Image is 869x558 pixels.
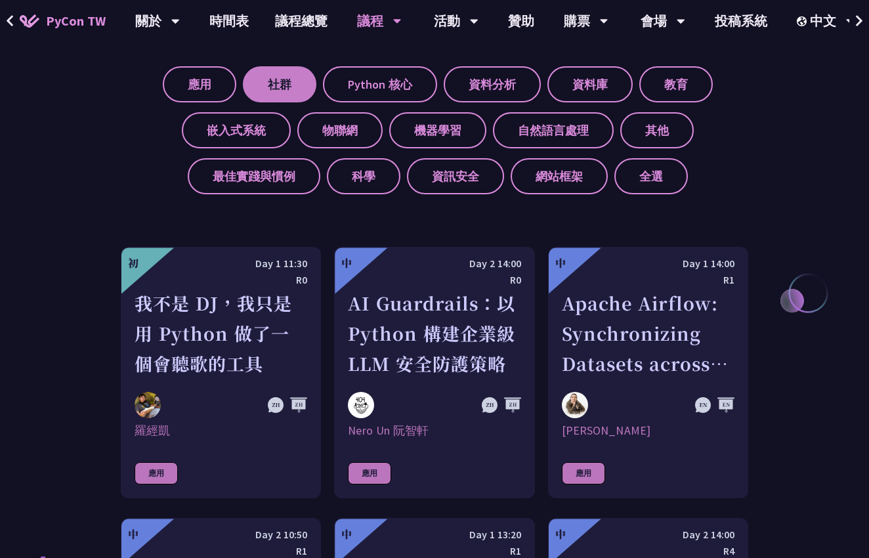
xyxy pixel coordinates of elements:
div: R0 [135,272,307,288]
div: R1 [562,272,734,288]
label: 資料庫 [547,66,633,102]
img: Nero Un 阮智軒 [348,392,374,418]
label: 最佳實踐與慣例 [188,158,320,194]
label: 教育 [639,66,713,102]
div: 應用 [135,462,178,484]
a: 初 Day 1 11:30 R0 我不是 DJ，我只是用 Python 做了一個會聽歌的工具 羅經凱 羅經凱 應用 [121,247,321,498]
img: 羅經凱 [135,392,161,418]
div: Day 1 13:20 [348,526,520,543]
img: Home icon of PyCon TW 2025 [20,14,39,28]
div: 中 [555,526,566,542]
div: 應用 [562,462,605,484]
label: 資料分析 [444,66,541,102]
img: Sebastien Crocquevieille [562,392,588,418]
div: 中 [555,255,566,271]
label: 機器學習 [389,112,486,148]
div: 初 [128,255,138,271]
img: Locale Icon [797,16,810,26]
label: 應用 [163,66,236,102]
span: PyCon TW [46,11,106,31]
div: 應用 [348,462,391,484]
div: Day 2 14:00 [562,526,734,543]
label: 科學 [327,158,400,194]
label: 全選 [614,158,688,194]
div: [PERSON_NAME] [562,423,734,439]
label: 網站框架 [511,158,608,194]
a: 中 Day 1 14:00 R1 Apache Airflow: Synchronizing Datasets across Multiple instances Sebastien Crocq... [548,247,748,498]
div: 中 [341,255,352,271]
div: Day 1 11:30 [135,255,307,272]
div: AI Guardrails：以 Python 構建企業級 LLM 安全防護策略 [348,288,520,379]
label: 其他 [620,112,694,148]
div: Apache Airflow: Synchronizing Datasets across Multiple instances [562,288,734,379]
div: Day 2 10:50 [135,526,307,543]
label: Python 核心 [323,66,437,102]
div: 中 [341,526,352,542]
label: 物聯網 [297,112,383,148]
label: 社群 [243,66,316,102]
a: 中 Day 2 14:00 R0 AI Guardrails：以 Python 構建企業級 LLM 安全防護策略 Nero Un 阮智軒 Nero Un 阮智軒 應用 [334,247,534,498]
div: Day 1 14:00 [562,255,734,272]
div: R0 [348,272,520,288]
div: 羅經凱 [135,423,307,439]
label: 自然語言處理 [493,112,614,148]
div: Day 2 14:00 [348,255,520,272]
div: Nero Un 阮智軒 [348,423,520,439]
div: 中 [128,526,138,542]
label: 嵌入式系統 [182,112,291,148]
a: PyCon TW [7,5,119,37]
label: 資訊安全 [407,158,504,194]
div: 我不是 DJ，我只是用 Python 做了一個會聽歌的工具 [135,288,307,379]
